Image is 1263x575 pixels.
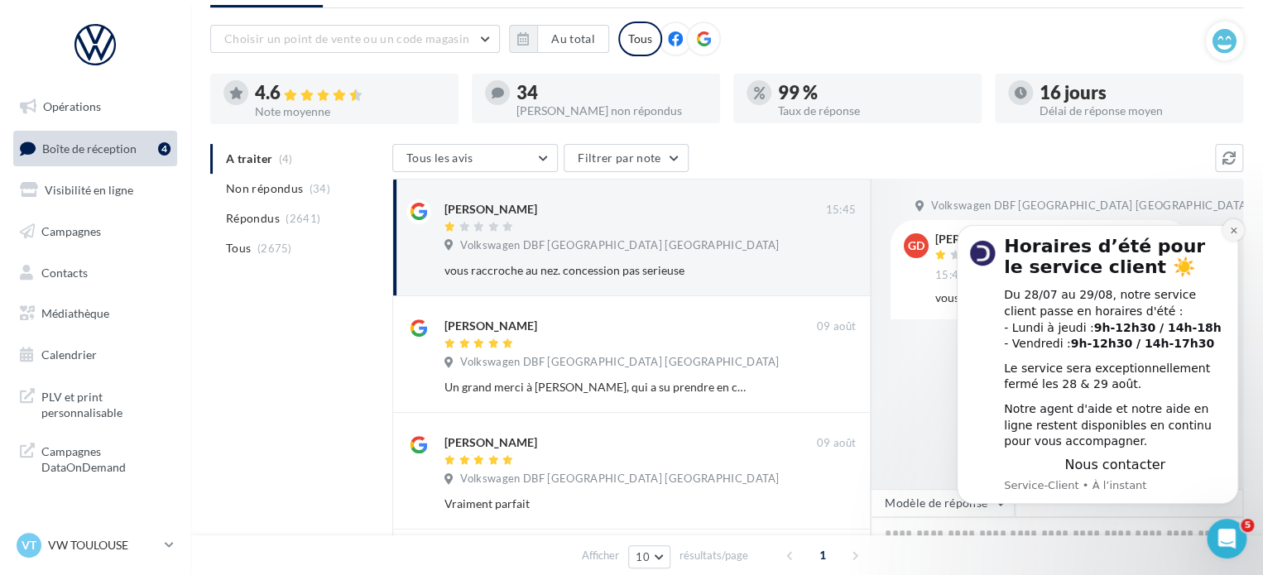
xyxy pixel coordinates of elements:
span: Volkswagen DBF [GEOGRAPHIC_DATA] [GEOGRAPHIC_DATA] [931,199,1250,213]
span: Boîte de réception [42,141,137,155]
button: Au total [509,25,609,53]
div: 4 [158,142,170,156]
p: VW TOULOUSE [48,537,158,553]
span: Choisir un point de vente ou un code magasin [224,31,469,46]
a: Visibilité en ligne [10,173,180,208]
span: Tous [226,240,251,256]
button: Choisir un point de vente ou un code magasin [210,25,500,53]
span: Volkswagen DBF [GEOGRAPHIC_DATA] [GEOGRAPHIC_DATA] [460,238,779,253]
a: VT VW TOULOUSE [13,529,177,561]
a: Calendrier [10,338,180,372]
iframe: Intercom live chat [1207,519,1246,558]
div: Un grand merci à [PERSON_NAME], qui a su prendre en charge notre véhicule et répondre à nos atten... [444,379,748,395]
button: Au total [537,25,609,53]
div: 34 [516,84,707,102]
button: Filtrer par note [564,144,689,172]
span: Opérations [43,99,101,113]
button: Tous les avis [392,144,558,172]
span: 09 août [817,319,856,334]
span: Non répondus [226,180,303,197]
a: Boîte de réception4 [10,131,180,166]
div: 99 % [778,84,968,102]
span: Répondus [226,210,280,227]
button: 10 [628,545,670,568]
div: Note moyenne [255,106,445,117]
span: 15:45 [825,203,856,218]
a: Médiathèque [10,296,180,331]
button: Modèle de réponse [871,489,1015,517]
div: [PERSON_NAME] [444,318,537,334]
span: Afficher [582,548,619,563]
span: résultats/page [680,548,748,563]
span: Campagnes DataOnDemand [41,440,170,476]
a: Campagnes DataOnDemand [10,434,180,482]
div: [PERSON_NAME] [444,201,537,218]
span: 1 [809,542,836,568]
div: [PERSON_NAME] non répondus [516,105,707,117]
button: Ignorer [801,376,856,399]
button: Ignorer [801,492,856,515]
span: Volkswagen DBF [GEOGRAPHIC_DATA] [GEOGRAPHIC_DATA] [460,472,779,486]
div: Tous [618,22,662,56]
span: Volkswagen DBF [GEOGRAPHIC_DATA] [GEOGRAPHIC_DATA] [460,355,779,370]
span: 10 [636,550,650,563]
span: Contacts [41,265,88,279]
span: VT [22,537,36,553]
span: (2675) [257,242,292,255]
span: 09 août [817,436,856,451]
span: Calendrier [41,347,97,362]
div: vous raccroche au nez. concession pas serieuse [444,262,748,279]
div: [PERSON_NAME] [444,434,537,451]
button: Ignorer [801,259,856,282]
a: Campagnes [10,214,180,249]
div: Délai de réponse moyen [1040,105,1230,117]
span: Campagnes [41,224,101,238]
div: Vraiment parfait [444,496,748,512]
a: Contacts [10,256,180,290]
iframe: Intercom notifications message [932,201,1263,530]
a: Opérations [10,89,180,124]
span: 5 [1241,519,1254,532]
span: (34) [310,182,330,195]
div: 16 jours [1040,84,1230,102]
span: Médiathèque [41,306,109,320]
span: GD [908,237,924,254]
span: Tous les avis [406,151,473,165]
a: PLV et print personnalisable [10,379,180,428]
span: (2641) [286,212,320,225]
div: 4.6 [255,84,445,103]
span: PLV et print personnalisable [41,386,170,421]
div: Taux de réponse [778,105,968,117]
span: Visibilité en ligne [45,183,133,197]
